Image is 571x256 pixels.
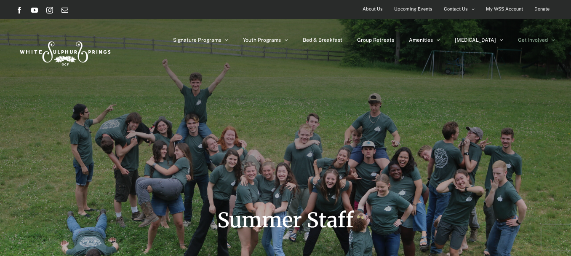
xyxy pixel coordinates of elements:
span: Group Retreats [357,38,394,43]
span: Youth Programs [243,38,281,43]
a: Youth Programs [243,19,288,61]
a: [MEDICAL_DATA] [455,19,503,61]
span: About Us [363,3,383,15]
span: Upcoming Events [394,3,432,15]
a: Bed & Breakfast [303,19,342,61]
a: YouTube [31,7,38,13]
a: Get Involved [518,19,555,61]
a: Signature Programs [173,19,228,61]
nav: Main Menu [173,19,555,61]
span: Bed & Breakfast [303,38,342,43]
a: Instagram [46,7,53,13]
a: Amenities [409,19,440,61]
span: Signature Programs [173,38,221,43]
img: White Sulphur Springs Logo [16,32,113,72]
a: Facebook [16,7,23,13]
span: Amenities [409,38,433,43]
span: Contact Us [444,3,468,15]
span: Summer Staff [217,207,354,233]
a: Email [61,7,68,13]
span: [MEDICAL_DATA] [455,38,496,43]
span: My WSS Account [486,3,523,15]
span: Get Involved [518,38,548,43]
a: Group Retreats [357,19,394,61]
span: Donate [534,3,550,15]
